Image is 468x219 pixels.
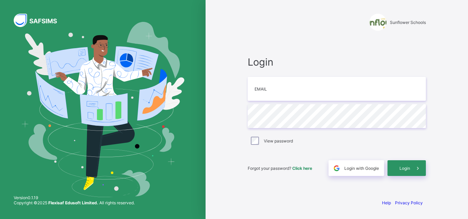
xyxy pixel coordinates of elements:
span: Login with Google [344,166,379,171]
a: Click here [292,166,312,171]
label: View password [264,138,293,143]
span: Version 0.1.19 [14,195,135,200]
strong: Flexisaf Edusoft Limited. [48,200,98,205]
span: Copyright © 2025 All rights reserved. [14,200,135,205]
a: Privacy Policy [395,200,423,205]
span: Login [248,56,426,68]
span: Sunflower Schools [390,20,426,25]
span: Forgot your password? [248,166,312,171]
span: Login [399,166,410,171]
img: google.396cfc9801f0270233282035f929180a.svg [333,164,341,172]
img: Hero Image [21,22,184,197]
img: SAFSIMS Logo [14,14,65,27]
a: Help [382,200,391,205]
